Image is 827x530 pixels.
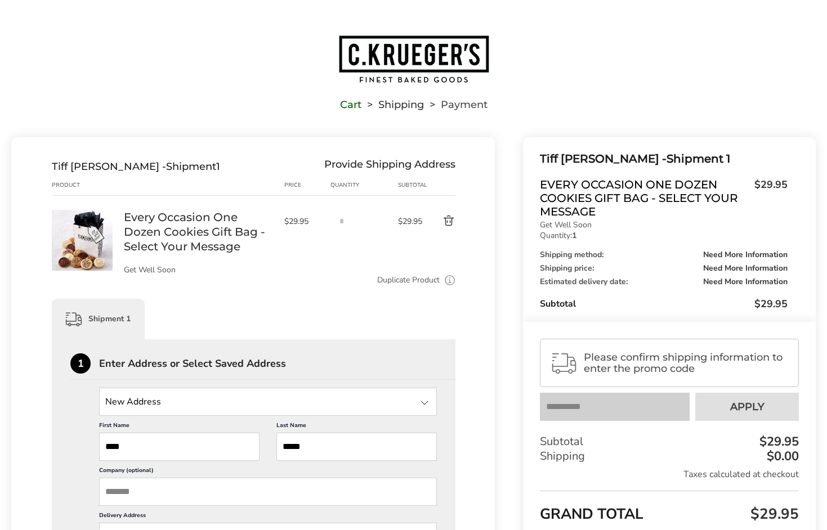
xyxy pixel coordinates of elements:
button: Delete product [424,214,455,228]
p: Get Well Soon [124,266,273,274]
a: Every Occasion One Dozen Cookies Gift Bag - Select Your Message$29.95 [540,178,788,218]
div: Subtotal [540,434,799,449]
span: Tiff [PERSON_NAME] - [52,160,166,173]
span: $29.95 [284,216,325,227]
span: Every Occasion One Dozen Cookies Gift Bag - Select Your Message [540,178,749,218]
div: Price [284,181,331,190]
div: $0.00 [764,450,799,462]
span: $29.95 [398,216,424,227]
strong: 1 [572,230,576,241]
span: $29.95 [748,504,799,524]
div: $29.95 [757,435,799,448]
img: C.KRUEGER'S [338,34,490,84]
div: Shipping price: [540,264,788,272]
span: Need More Information [703,251,788,259]
a: Go to home page [11,34,816,84]
input: First Name [99,433,260,461]
div: Shipment 1 [52,299,145,339]
div: Shipping [540,449,799,464]
span: Apply [730,402,765,412]
span: $29.95 [749,178,788,215]
label: Delivery Address [99,511,437,523]
div: 1 [70,353,91,374]
input: Quantity input [330,210,353,232]
div: Shipment 1 [540,150,788,168]
span: $29.95 [754,297,788,311]
button: Apply [695,393,799,421]
span: Need More Information [703,278,788,286]
a: Duplicate Product [377,274,440,286]
span: 1 [216,160,220,173]
label: Last Name [276,421,437,433]
div: Quantity [330,181,398,190]
span: Need More Information [703,264,788,272]
p: Get Well Soon [540,221,788,229]
a: Every Occasion One Dozen Cookies Gift Bag - Select Your Message [52,209,113,220]
a: Every Occasion One Dozen Cookies Gift Bag - Select Your Message [124,210,273,254]
input: Last Name [276,433,437,461]
img: Every Occasion One Dozen Cookies Gift Bag - Select Your Message [52,210,113,271]
label: Company (optional) [99,466,437,478]
div: Provide Shipping Address [324,160,455,173]
span: Tiff [PERSON_NAME] - [540,152,667,165]
div: Enter Address or Select Saved Address [99,358,455,369]
div: Estimated delivery date: [540,278,788,286]
input: Company [99,478,437,506]
div: GRAND TOTAL [540,491,799,527]
div: Product [52,181,124,190]
input: State [99,388,437,416]
li: Shipping [361,101,424,109]
span: Payment [441,101,488,109]
p: Quantity: [540,232,788,240]
div: Subtotal [540,297,788,311]
div: Subtotal [398,181,424,190]
div: Taxes calculated at checkout [540,468,799,480]
div: Shipping method: [540,251,788,259]
div: Shipment [52,160,220,173]
label: First Name [99,421,260,433]
span: Please confirm shipping information to enter the promo code [584,352,789,374]
a: Cart [340,101,361,109]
